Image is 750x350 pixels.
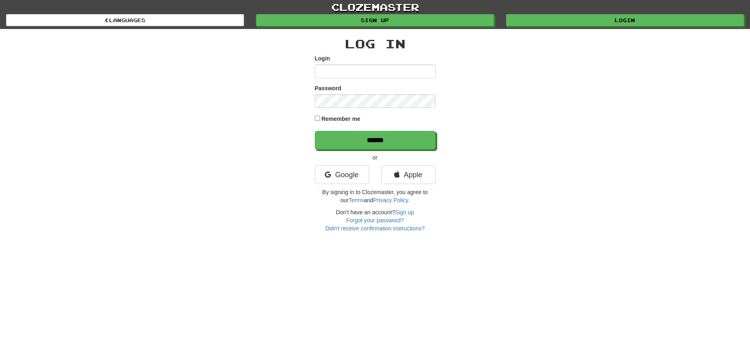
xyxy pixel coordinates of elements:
[346,217,404,224] a: Forgot your password?
[315,166,369,184] a: Google
[321,115,360,123] label: Remember me
[349,197,364,203] a: Terms
[6,14,244,26] a: Languages
[315,37,436,50] h2: Log In
[506,14,744,26] a: Login
[373,197,408,203] a: Privacy Policy
[256,14,494,26] a: Sign up
[315,188,436,204] p: By signing in to Clozemaster, you agree to our and .
[315,54,330,62] label: Login
[325,225,425,232] a: Didn't receive confirmation instructions?
[315,84,341,92] label: Password
[395,209,414,215] a: Sign up
[381,166,436,184] a: Apple
[315,208,436,232] div: Don't have an account?
[315,153,436,162] p: or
